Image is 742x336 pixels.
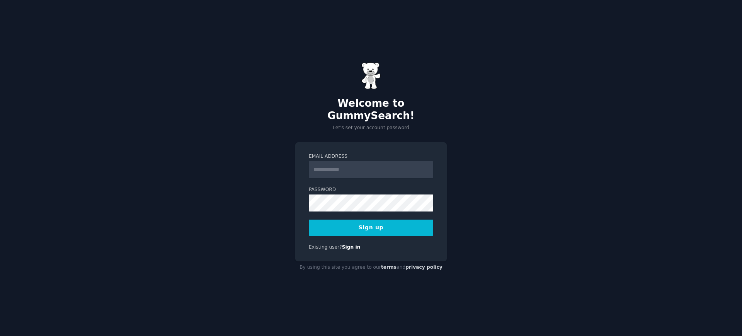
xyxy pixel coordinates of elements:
[295,125,447,131] p: Let's set your account password
[309,186,433,193] label: Password
[309,153,433,160] label: Email Address
[309,244,342,250] span: Existing user?
[405,264,442,270] a: privacy policy
[342,244,361,250] a: Sign in
[381,264,397,270] a: terms
[295,97,447,122] h2: Welcome to GummySearch!
[295,261,447,274] div: By using this site you agree to our and
[361,62,381,89] img: Gummy Bear
[309,220,433,236] button: Sign up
